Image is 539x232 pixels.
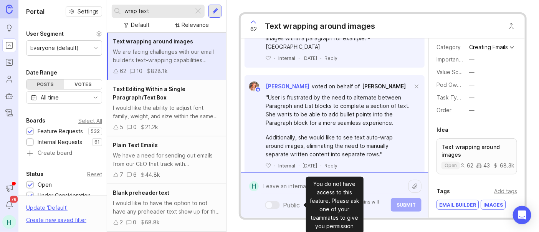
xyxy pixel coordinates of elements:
span: 62 [250,25,257,33]
p: open [445,162,457,169]
div: · [320,55,321,61]
div: 43 [476,163,490,168]
div: We are facing challenges with our email builder’s text-wrapping capabilities around images. My te... [113,48,220,65]
img: member badge [255,87,261,93]
div: — [469,93,475,102]
a: Plain Text EmailsWe have a need for sending out emails from our CEO that track with ContactMonkey... [107,136,227,184]
h1: Portal [26,7,45,16]
label: Task Type [436,94,464,101]
div: Select All [78,119,102,123]
time: [DATE] [303,55,317,61]
a: Create board [26,150,102,157]
div: Boards [26,116,45,125]
a: Autopilot [2,89,16,103]
div: Open Intercom Messenger [513,206,531,224]
div: Public [283,201,300,210]
div: · [274,162,275,169]
span: Settings [78,8,99,15]
div: Add tags [494,187,517,196]
div: Reply [324,55,337,61]
div: Creating Emails [469,45,508,50]
span: Blank preheader text [113,189,170,196]
div: 62 [460,163,473,168]
div: · [320,162,321,169]
a: Text wrapping around imagesWe are facing challenges with our email builder’s text-wrapping capabi... [107,33,227,80]
p: Text wrapping around images [441,143,512,159]
div: Additionally, she would like to see text auto-wrap around images, eliminating the need to manuall... [266,133,412,159]
div: User Segment [26,29,64,38]
div: 2 [120,218,123,227]
a: [PERSON_NAME] [362,82,406,91]
p: 61 [94,139,100,145]
div: 7 [120,171,124,179]
div: Feature Requests [38,127,83,136]
div: Date Range [26,68,57,77]
div: Posts [26,80,64,89]
button: Notifications [2,198,16,212]
button: H [2,215,16,229]
input: Search... [125,7,191,15]
label: Pod Ownership [436,81,476,88]
button: Settings [66,6,102,17]
div: Reset [87,172,102,176]
div: 828.1k [151,67,168,75]
div: 6 [134,171,137,179]
div: Category [436,43,463,51]
div: I would like to have the option to not have any preheader text show up for the email preview. [113,199,220,216]
div: voted on behalf of [312,82,360,91]
span: [PERSON_NAME] [362,83,406,89]
a: Blank preheader textI would like to have the option to not have any preheader text show up for th... [107,184,227,232]
div: "User is frustrated by the need to alternate between Paragraph and List blocks to complete a sect... [266,93,412,127]
a: Users [2,72,16,86]
a: Text Editing Within a Single Paragraph/Text BoxI would like the ability to adjust font family, we... [107,80,227,136]
div: All time [41,93,59,102]
div: Email builder [437,200,478,209]
div: · [298,55,299,61]
label: Order [436,107,451,113]
div: Relevance [182,21,209,29]
time: [DATE] [303,163,317,169]
div: Status [26,169,43,179]
div: H [249,181,259,191]
div: Everyone (default) [30,44,79,52]
div: I would like the ability to adjust font family, weight, and size within the same paragraph or tex... [113,104,220,121]
a: Portal [2,38,16,52]
div: · [274,55,275,61]
a: Changelog [2,106,16,120]
div: We have a need for sending out emails from our CEO that track with ContactMonkey but appear as pl... [113,151,220,168]
div: Internal [278,55,295,61]
div: Update ' Default ' [26,204,68,216]
div: Votes [64,80,102,89]
div: Under Consideration [38,191,91,200]
div: — [469,55,475,64]
a: Text wrapping around imagesopen624368.3k [436,138,517,174]
div: Default [131,21,149,29]
span: 76 [10,196,18,203]
label: Importance [436,56,465,63]
div: — [469,81,475,89]
div: Open [38,181,52,189]
img: Bronwen W [247,81,262,91]
div: 5 [120,123,124,131]
div: 0 [133,218,137,227]
a: Ideas [2,22,16,35]
svg: toggle icon [89,94,102,101]
div: — [469,106,475,114]
div: Tags [436,187,450,196]
div: Internal Requests [38,138,82,146]
img: Canny Home [6,5,13,13]
div: · [298,162,299,169]
span: Text wrapping around images [113,38,193,45]
div: 21.2k [145,123,159,131]
div: 62 [120,67,127,75]
div: 68.3k [493,163,514,168]
span: Text Editing Within a Single Paragraph/Text Box [113,86,186,101]
a: Bronwen W[PERSON_NAME] [245,81,309,91]
div: — [469,68,475,76]
button: Announcements [2,181,16,195]
div: Text wrapping around images [265,21,375,31]
div: 44.8k [145,171,160,179]
div: Reply [324,162,337,169]
button: Close button [504,18,519,34]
